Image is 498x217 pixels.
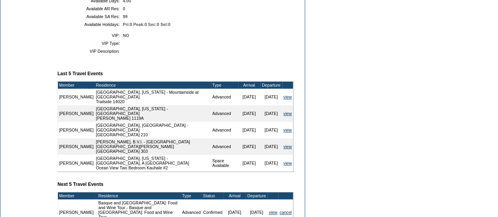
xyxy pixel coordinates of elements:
td: [PERSON_NAME], B.V.I. - [GEOGRAPHIC_DATA] [GEOGRAPHIC_DATA][PERSON_NAME] [GEOGRAPHIC_DATA] 303 [95,138,211,155]
a: view [283,161,292,165]
td: [DATE] [260,138,282,155]
a: view [269,210,277,215]
span: 99 [123,14,128,19]
td: [PERSON_NAME] [58,138,95,155]
a: view [283,95,292,99]
td: [DATE] [260,105,282,122]
a: view [283,128,292,132]
td: [PERSON_NAME] [58,89,95,105]
td: Member [58,82,95,89]
td: Member [58,192,95,199]
span: Pri:0 Peak:0 Sec:0 Sel:0 [123,22,170,27]
td: Departure [246,192,268,199]
td: Residence [97,192,181,199]
span: NO [123,33,129,38]
td: Arrival [238,82,260,89]
td: Space Available [211,155,238,171]
td: [GEOGRAPHIC_DATA], [GEOGRAPHIC_DATA] - [GEOGRAPHIC_DATA] [GEOGRAPHIC_DATA] 210 [95,122,211,138]
td: [GEOGRAPHIC_DATA], [US_STATE] - [GEOGRAPHIC_DATA] [PERSON_NAME] 1119A [95,105,211,122]
td: [DATE] [238,155,260,171]
td: Type [181,192,202,199]
td: Advanced [211,122,238,138]
td: Status [202,192,224,199]
td: Residence [95,82,211,89]
td: VIP Type: [61,41,120,46]
td: [DATE] [260,89,282,105]
td: [DATE] [238,138,260,155]
td: Advanced [211,105,238,122]
b: Next 5 Travel Events [57,182,104,187]
td: [DATE] [260,155,282,171]
td: Available Holidays: [61,22,120,27]
a: view [283,144,292,149]
td: [PERSON_NAME] [58,105,95,122]
td: [DATE] [238,105,260,122]
td: VIP: [61,33,120,38]
td: Available AR Res: [61,6,120,11]
td: [PERSON_NAME] [58,155,95,171]
td: [DATE] [238,89,260,105]
b: Last 5 Travel Events [57,71,103,76]
td: Advanced [211,138,238,155]
td: Departure [260,82,282,89]
td: [DATE] [238,122,260,138]
a: view [283,111,292,116]
td: VIP Description: [61,49,120,54]
td: Available SA Res: [61,14,120,19]
span: 0 [123,6,125,11]
td: Type [211,82,238,89]
td: [PERSON_NAME] [58,122,95,138]
td: [GEOGRAPHIC_DATA], [US_STATE] - Mountainside at [GEOGRAPHIC_DATA] Trailside 14020 [95,89,211,105]
td: [GEOGRAPHIC_DATA], [US_STATE] - [GEOGRAPHIC_DATA], A [GEOGRAPHIC_DATA] Ocean View Two Bedroom Kau... [95,155,211,171]
td: Arrival [224,192,246,199]
td: [DATE] [260,122,282,138]
td: Advanced [211,89,238,105]
a: cancel [280,210,292,215]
